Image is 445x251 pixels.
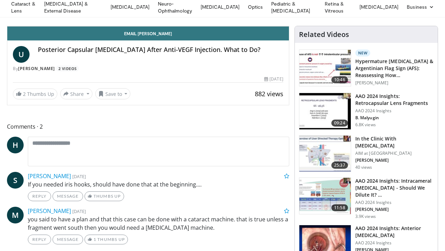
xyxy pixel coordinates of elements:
a: 10:46 New Hypermature [MEDICAL_DATA] & Argentinian Flag Sign (AFS): Reassessing How… [PERSON_NAME] [299,50,434,87]
a: 09:24 AAO 2024 Insights: Retrocapsular Lens Fragments AAO 2024 Insights B. Malyugin 6.8K views [299,93,434,130]
a: [PERSON_NAME] [28,207,71,215]
a: Retina & Vitreous [321,0,355,14]
a: Message [52,235,83,244]
span: 09:24 [331,120,348,127]
img: de733f49-b136-4bdc-9e00-4021288efeb7.150x105_q85_crop-smart_upscale.jpg [299,178,351,214]
span: 11:58 [331,204,348,211]
a: Email [PERSON_NAME] [7,26,289,40]
h3: AAO 2024 Insights: Anterior [MEDICAL_DATA] [355,225,434,239]
a: 2 Videos [56,66,79,71]
p: [PERSON_NAME] [355,207,434,212]
a: Thumbs Up [84,191,124,201]
span: 10:46 [331,76,348,83]
a: Reply [28,191,51,201]
p: 6.8K views [355,122,376,128]
a: [PERSON_NAME] [28,172,71,180]
p: 40 views [355,165,372,170]
span: Comments 2 [7,122,289,131]
a: 11:58 AAO 2024 Insights: Intracameral [MEDICAL_DATA] - Should We Dilute It? … AAO 2024 Insights [... [299,177,434,219]
p: [PERSON_NAME] [355,80,434,86]
p: If you needed iris hooks, should have done that at the beginning.... [28,180,289,189]
a: Neuro-Ophthalmology [154,0,196,14]
p: AAO 2024 Insights [355,240,434,246]
p: AAO 2024 Insights [355,200,434,205]
a: H [7,137,24,153]
p: B. Malyugin [355,115,434,121]
h3: AAO 2024 Insights: Intracameral [MEDICAL_DATA] - Should We Dilute It? … [355,177,434,198]
div: By [13,66,283,72]
a: S [7,172,24,189]
a: [PERSON_NAME] [18,66,55,71]
button: Share [60,88,92,99]
a: 2 Thumbs Up [13,89,57,99]
h3: Hypermature [MEDICAL_DATA] & Argentinian Flag Sign (AFS): Reassessing How… [355,58,434,79]
button: Save to [95,88,131,99]
span: 882 views [255,90,283,98]
img: 79b7ca61-ab04-43f8-89ee-10b6a48a0462.150x105_q85_crop-smart_upscale.jpg [299,136,351,172]
a: M [7,207,24,223]
p: you said to have a plan and that this case can be done with a cataract machine. that is true unle... [28,215,289,232]
img: 40c8dcf9-ac14-45af-8571-bda4a5b229bd.150x105_q85_crop-smart_upscale.jpg [299,50,351,86]
a: Pediatric & [MEDICAL_DATA] [267,0,321,14]
p: [PERSON_NAME] [355,158,434,163]
img: 01f52a5c-6a53-4eb2-8a1d-dad0d168ea80.150x105_q85_crop-smart_upscale.jpg [299,93,351,129]
p: AAO 2024 Insights [355,108,434,114]
span: 2 [23,91,26,97]
div: [DATE] [264,76,283,82]
span: 25:37 [331,162,348,169]
h4: Related Videos [299,30,349,39]
a: 25:37 In the Clinic With [MEDICAL_DATA] AIM at [GEOGRAPHIC_DATA] [PERSON_NAME] 40 views [299,135,434,172]
p: New [355,50,371,56]
a: [MEDICAL_DATA] & External Disease [40,0,106,14]
h4: Posterior Capsular [MEDICAL_DATA] After Anti-VEGF Injection. What to Do? [38,46,283,54]
small: [DATE] [72,173,86,180]
a: Reply [28,235,51,244]
a: 1 Thumbs Up [84,235,128,244]
a: Message [52,191,83,201]
a: Cataract & Lens [7,0,40,14]
p: 3.9K views [355,214,376,219]
p: AIM at [GEOGRAPHIC_DATA] [355,151,434,156]
a: U [13,46,30,63]
span: 1 [94,237,96,242]
small: [DATE] [72,208,86,214]
h3: In the Clinic With [MEDICAL_DATA] [355,135,434,149]
h3: AAO 2024 Insights: Retrocapsular Lens Fragments [355,93,434,107]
